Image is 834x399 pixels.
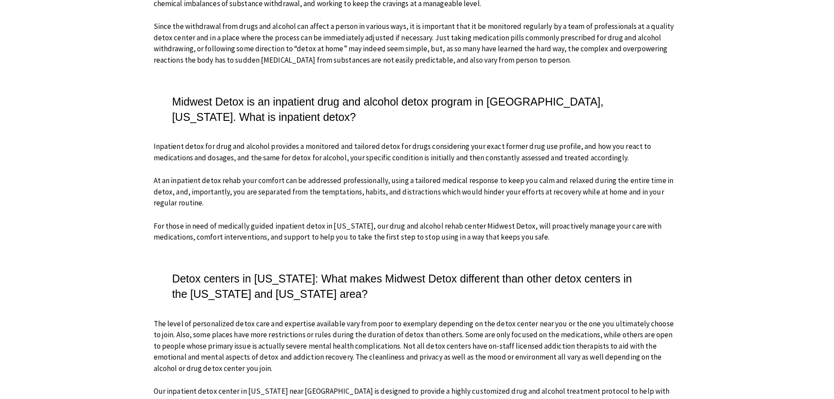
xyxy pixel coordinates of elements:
p: For those in need of medically guided inpatient detox in [US_STATE], our drug and alcohol rehab c... [154,221,681,243]
p: The level of personalized detox care and expertise available vary from poor to exemplary dependin... [154,318,681,374]
span: Midwest Detox is an inpatient drug and alcohol detox program in [GEOGRAPHIC_DATA], [US_STATE]. Wh... [172,95,604,123]
p: At an inpatient detox rehab your comfort can be addressed professionally, using a tailored medica... [154,175,681,209]
p: Since the withdrawal from drugs and alcohol can affect a person in various ways, it is important ... [154,21,681,66]
span: Detox centers in [US_STATE]: What makes Midwest Detox different than other detox centers in the [... [172,272,632,300]
p: Inpatient detox for drug and alcohol provides a monitored and tailored detox for drugs considerin... [154,141,681,163]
